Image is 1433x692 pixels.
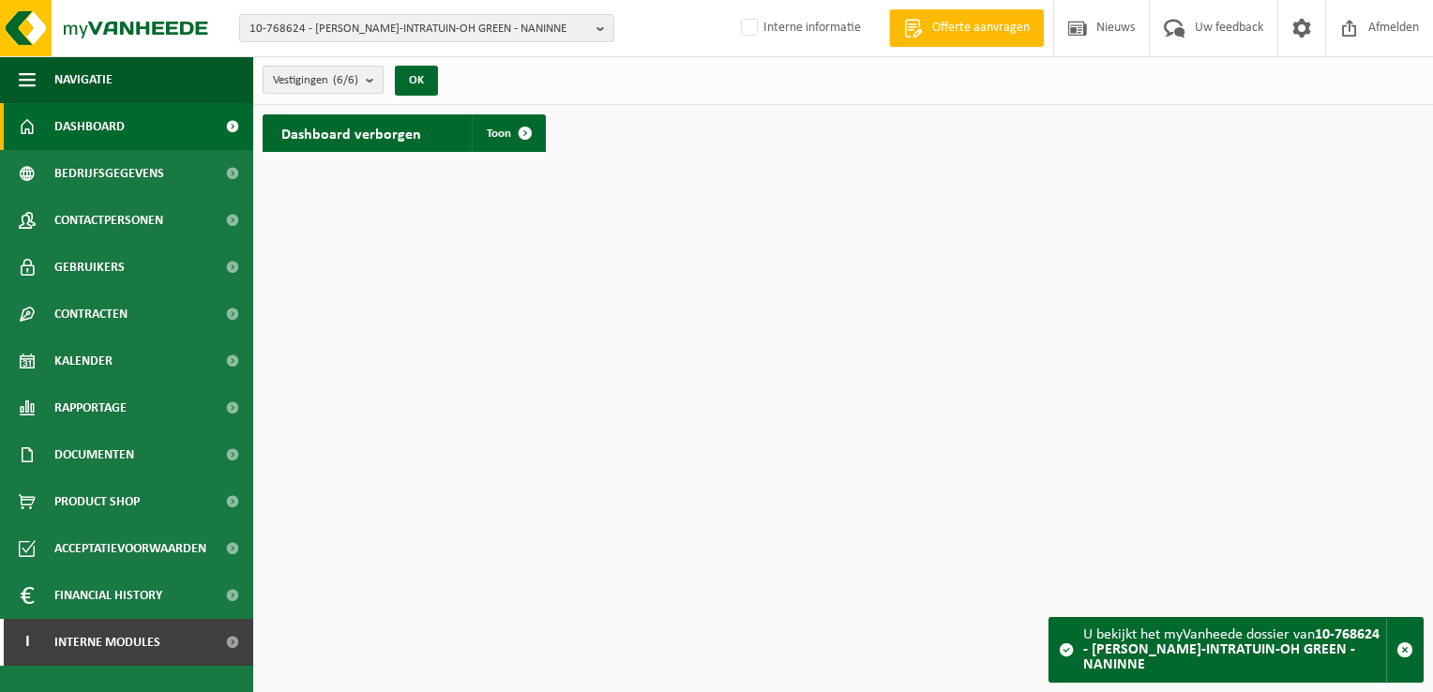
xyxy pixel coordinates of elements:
span: Product Shop [54,478,140,525]
div: U bekijkt het myVanheede dossier van [1083,618,1386,682]
span: Gebruikers [54,244,125,291]
span: Contactpersonen [54,197,163,244]
button: OK [395,66,438,96]
span: Contracten [54,291,128,338]
span: Interne modules [54,619,160,666]
span: Vestigingen [273,67,358,95]
span: 10-768624 - [PERSON_NAME]-INTRATUIN-OH GREEN - NANINNE [249,15,589,43]
label: Interne informatie [737,14,861,42]
button: 10-768624 - [PERSON_NAME]-INTRATUIN-OH GREEN - NANINNE [239,14,614,42]
span: Documenten [54,431,134,478]
span: Navigatie [54,56,113,103]
a: Toon [472,114,544,152]
strong: 10-768624 - [PERSON_NAME]-INTRATUIN-OH GREEN - NANINNE [1083,627,1380,672]
span: Offerte aanvragen [928,19,1034,38]
button: Vestigingen(6/6) [263,66,384,94]
a: Offerte aanvragen [889,9,1044,47]
span: Financial History [54,572,162,619]
count: (6/6) [333,74,358,86]
span: I [19,619,36,666]
span: Rapportage [54,384,127,431]
span: Acceptatievoorwaarden [54,525,206,572]
span: Dashboard [54,103,125,150]
span: Bedrijfsgegevens [54,150,164,197]
span: Toon [487,128,511,140]
span: Kalender [54,338,113,384]
h2: Dashboard verborgen [263,114,440,151]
